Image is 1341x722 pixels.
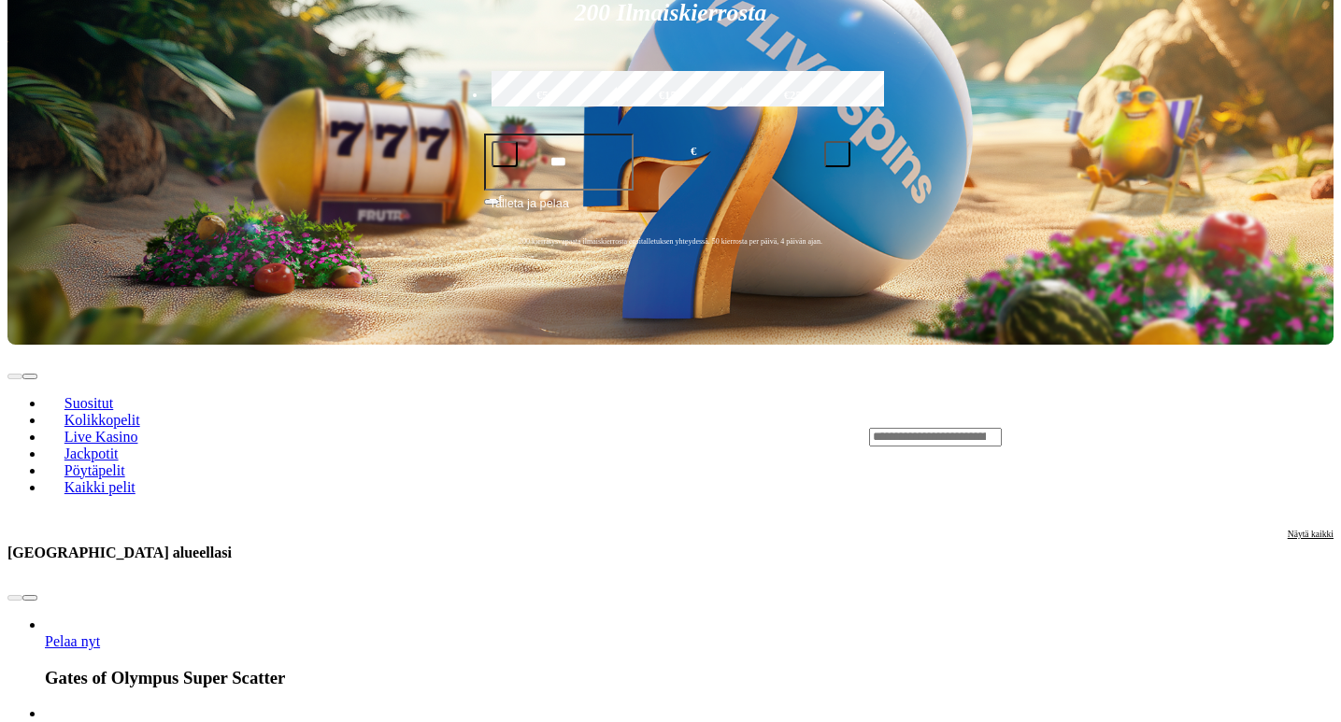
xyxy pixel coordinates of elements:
[45,422,157,450] a: Live Kasino
[45,633,100,649] a: Gates of Olympus Super Scatter
[487,68,605,122] label: €50
[22,374,37,379] button: next slide
[57,462,133,478] span: Pöytäpelit
[45,405,159,433] a: Kolikkopelit
[484,193,858,229] button: Talleta ja pelaa
[1288,529,1334,576] a: Näytä kaikki
[691,143,696,161] span: €
[57,446,126,461] span: Jackpotit
[869,428,1002,446] input: Search
[7,374,22,379] button: prev slide
[612,68,730,122] label: €150
[57,429,146,445] span: Live Kasino
[7,363,832,511] nav: Lobby
[22,595,37,601] button: next slide
[45,439,137,467] a: Jackpotit
[7,595,22,601] button: prev slide
[1288,529,1334,539] span: Näytä kaikki
[824,141,850,167] button: plus icon
[57,395,121,411] span: Suositut
[737,68,855,122] label: €250
[490,194,569,228] span: Talleta ja pelaa
[45,633,100,649] span: Pelaa nyt
[492,141,518,167] button: minus icon
[45,389,133,417] a: Suositut
[45,456,144,484] a: Pöytäpelit
[57,412,148,428] span: Kolikkopelit
[7,544,232,561] h3: [GEOGRAPHIC_DATA] alueellasi
[7,345,1334,528] header: Lobby
[57,479,143,495] span: Kaikki pelit
[499,192,505,204] span: €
